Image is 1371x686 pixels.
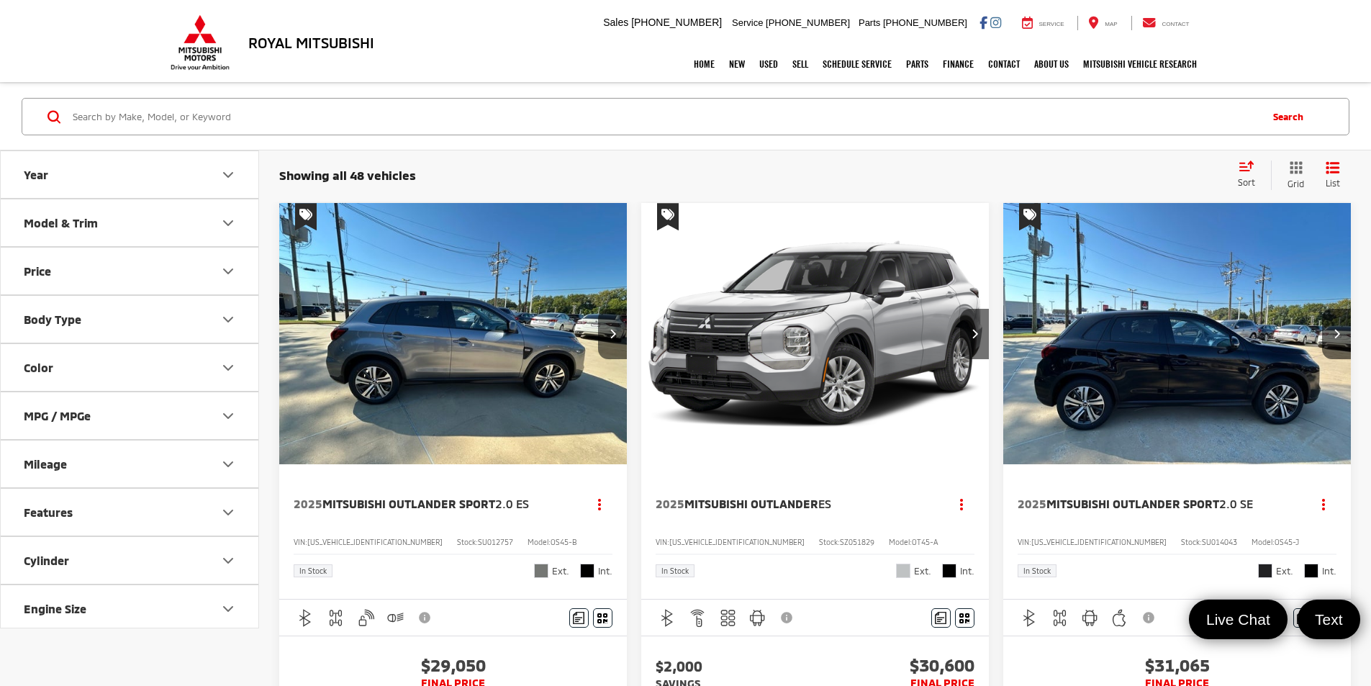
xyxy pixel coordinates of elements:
div: Color [220,359,237,376]
img: 2025 Mitsubishi Outlander ES [641,203,990,466]
a: Home [687,46,722,82]
span: Stock: [1181,538,1202,546]
span: Mercury Gray Metallic [534,564,548,578]
div: Model & Trim [24,216,98,230]
span: In Stock [1023,567,1051,574]
div: Features [220,504,237,521]
div: Engine Size [220,600,237,618]
span: Grid [1288,178,1304,190]
span: Model: [889,538,912,546]
span: Ext. [1276,564,1293,578]
span: 2025 [1018,497,1046,510]
span: OS45-B [551,538,576,546]
img: Android Auto [748,609,766,627]
a: Sell [785,46,815,82]
button: ColorColor [1,344,260,391]
h3: Royal Mitsubishi [248,35,374,50]
span: Black [1304,564,1318,578]
span: $30,600 [815,654,974,676]
span: Mitsubishi Outlander Sport [1046,497,1219,510]
div: Color [24,361,53,374]
div: 2025 Mitsubishi Outlander ES 0 [641,203,990,464]
div: Cylinder [220,552,237,569]
span: Black [580,564,594,578]
button: Grid View [1271,161,1315,190]
span: Contact [1162,21,1189,27]
div: Engine Size [24,602,86,615]
a: New [722,46,752,82]
span: Mitsubishi Outlander [684,497,818,510]
div: Year [24,168,48,181]
span: Int. [598,564,612,578]
span: [US_VEHICLE_IDENTIFICATION_NUMBER] [307,538,443,546]
img: Automatic High Beams [386,609,404,627]
span: Int. [1322,564,1336,578]
a: 2025Mitsubishi OutlanderES [656,496,935,512]
span: In Stock [299,567,327,574]
button: Comments [931,608,951,628]
div: Model & Trim [220,215,237,232]
button: Select sort value [1231,161,1271,189]
div: Mileage [220,456,237,473]
button: Next image [1322,309,1351,359]
a: Finance [936,46,981,82]
div: 2025 Mitsubishi Outlander Sport 2.0 SE 0 [1003,203,1352,464]
a: Instagram: Click to visit our Instagram page [990,17,1001,28]
img: Bluetooth® [659,609,677,627]
span: Stock: [457,538,478,546]
span: Service [1039,21,1064,27]
img: Keyless Entry [357,609,375,627]
div: MPG / MPGe [24,409,91,423]
span: Special [1019,203,1041,230]
span: [PHONE_NUMBER] [766,17,850,28]
a: Map [1077,16,1128,30]
span: 2.0 SE [1219,497,1253,510]
button: View Disclaimer [413,602,438,633]
span: [US_VEHICLE_IDENTIFICATION_NUMBER] [1031,538,1167,546]
img: 4WD/AWD [1051,609,1069,627]
img: 2025 Mitsubishi Outlander Sport 2.0 SE [1003,203,1352,466]
a: 2025 Mitsubishi Outlander Sport 2.0 SE2025 Mitsubishi Outlander Sport 2.0 SE2025 Mitsubishi Outla... [1003,203,1352,464]
span: Sales [603,17,628,28]
button: Next image [960,309,989,359]
div: Body Type [220,311,237,328]
img: Mitsubishi [168,14,232,71]
span: SU012757 [478,538,513,546]
span: Model: [528,538,551,546]
span: OS45-J [1275,538,1299,546]
a: 2025 Mitsubishi Outlander ES2025 Mitsubishi Outlander ES2025 Mitsubishi Outlander ES2025 Mitsubis... [641,203,990,464]
a: 2025 Mitsubishi Outlander Sport 2.0 ES2025 Mitsubishi Outlander Sport 2.0 ES2025 Mitsubishi Outla... [279,203,628,464]
span: Int. [960,564,974,578]
button: View Disclaimer [1137,602,1162,633]
span: dropdown dots [960,498,963,510]
a: About Us [1027,46,1076,82]
img: Bluetooth® [1021,609,1039,627]
span: Special [295,203,317,230]
span: OT45-A [912,538,938,546]
span: Black [942,564,956,578]
button: Engine SizeEngine Size [1,585,260,632]
a: 2025Mitsubishi Outlander Sport2.0 ES [294,496,573,512]
span: VIN: [1018,538,1031,546]
button: Next image [598,309,627,359]
div: MPG / MPGe [220,407,237,425]
button: MPG / MPGeMPG / MPGe [1,392,260,439]
span: Model: [1252,538,1275,546]
a: Service [1011,16,1075,30]
div: Price [24,264,51,278]
i: Window Sticker [959,612,969,623]
span: Mitsubishi Outlander Sport [322,497,495,510]
button: PricePrice [1,248,260,294]
button: Window Sticker [955,608,974,628]
span: Stock: [819,538,840,546]
input: Search by Make, Model, or Keyword [71,99,1259,134]
span: VIN: [656,538,669,546]
span: Parts [859,17,880,28]
div: Features [24,505,73,519]
a: 2025Mitsubishi Outlander Sport2.0 SE [1018,496,1297,512]
span: Labrador Black Pearl [1258,564,1272,578]
img: Bluetooth® [297,609,315,627]
button: Search [1259,99,1324,135]
span: [US_VEHICLE_IDENTIFICATION_NUMBER] [669,538,805,546]
img: 2025 Mitsubishi Outlander Sport 2.0 ES [279,203,628,466]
